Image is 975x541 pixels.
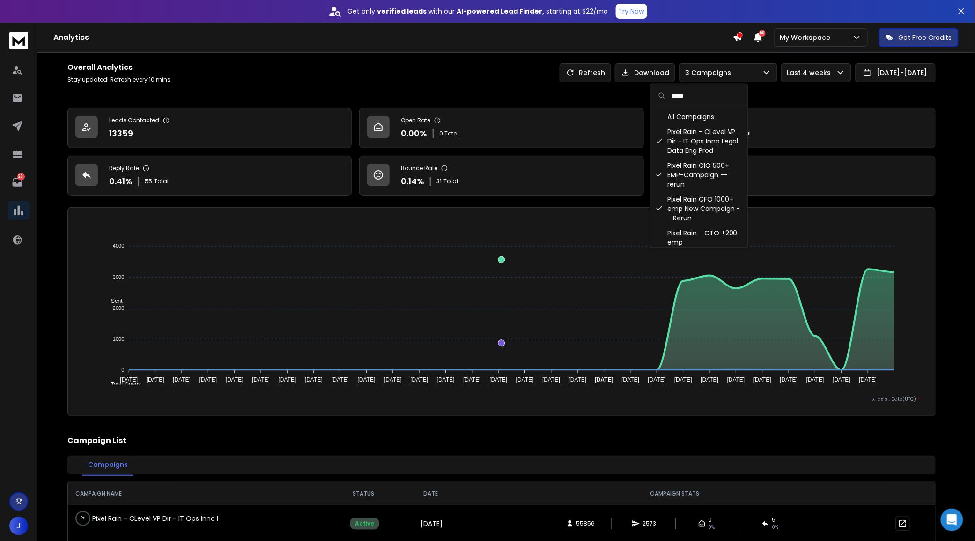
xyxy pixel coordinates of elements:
[806,376,824,383] tspan: [DATE]
[595,376,613,383] tspan: [DATE]
[83,396,920,403] p: x-axis : Date(UTC)
[674,376,692,383] tspan: [DATE]
[780,376,798,383] tspan: [DATE]
[377,7,427,16] strong: verified leads
[457,7,545,16] strong: AI-powered Lead Finder,
[9,517,28,535] span: J
[104,298,123,304] span: Sent
[516,376,534,383] tspan: [DATE]
[941,509,963,531] div: Open Intercom Messenger
[113,305,124,311] tspan: 2000
[113,336,124,342] tspan: 1000
[652,158,746,192] div: Pixel Rain CIO 500+ EMP-Campaign -- rerun
[490,376,508,383] tspan: [DATE]
[147,376,164,383] tspan: [DATE]
[569,376,587,383] tspan: [DATE]
[226,376,244,383] tspan: [DATE]
[855,63,936,82] button: [DATE]-[DATE]
[173,376,191,383] tspan: [DATE]
[443,178,458,185] span: Total
[652,109,746,124] div: All Campaigns
[109,117,159,124] p: Leads Contacted
[463,376,481,383] tspan: [DATE]
[652,124,746,158] div: Pixel Rain - CLevel VP Dir - IT Ops Inno Legal Data Eng Prod
[199,376,217,383] tspan: [DATE]
[709,524,715,531] span: 0%
[305,376,323,383] tspan: [DATE]
[348,7,608,16] p: Get only with our starting at $22/mo
[648,376,666,383] tspan: [DATE]
[53,32,733,43] h1: Analytics
[104,381,141,388] span: Total Opens
[121,368,124,373] tspan: 0
[787,68,835,77] p: Last 4 weeks
[113,243,124,249] tspan: 4000
[685,68,735,77] p: 3 Campaigns
[622,376,640,383] tspan: [DATE]
[634,68,669,77] p: Download
[154,178,169,185] span: Total
[652,225,746,259] div: PIxel Rain - CTO +200 emp [GEOGRAPHIC_DATA]
[109,165,139,172] p: Reply Rate
[772,524,779,531] span: 0 %
[899,33,952,42] p: Get Free Credits
[331,376,349,383] tspan: [DATE]
[727,376,745,383] tspan: [DATE]
[109,175,133,188] p: 0.41 %
[9,32,28,49] img: logo
[780,33,835,42] p: My Workspace
[401,165,437,172] p: Bounce Rate
[759,30,766,37] span: 50
[436,178,442,185] span: 31
[542,376,560,383] tspan: [DATE]
[252,376,270,383] tspan: [DATE]
[350,518,379,530] div: Active
[461,482,888,505] th: CAMPAIGN STATS
[17,173,25,180] p: 28
[619,7,644,16] p: Try Now
[384,376,402,383] tspan: [DATE]
[278,376,296,383] tspan: [DATE]
[82,454,133,476] button: Campaigns
[859,376,877,383] tspan: [DATE]
[833,376,851,383] tspan: [DATE]
[439,130,459,137] p: 0 Total
[772,516,776,524] span: 5
[579,68,605,77] p: Refresh
[145,178,152,185] span: 55
[81,514,85,523] p: 0 %
[67,76,172,83] p: Stay updated! Refresh every 10 mins.
[652,192,746,225] div: Pixel Rain CFO 1000+ emp New Campaign -- Rerun
[401,117,430,124] p: Open Rate
[437,376,455,383] tspan: [DATE]
[113,274,124,280] tspan: 3000
[67,62,172,73] h1: Overall Analytics
[410,376,428,383] tspan: [DATE]
[753,376,771,383] tspan: [DATE]
[643,520,656,527] span: 2573
[400,482,461,505] th: DATE
[120,376,138,383] tspan: [DATE]
[68,505,218,532] td: Pixel Rain - CLevel VP Dir - IT Ops Inno Legal Data Eng Prod
[709,516,712,524] span: 0
[109,127,133,140] p: 13359
[701,376,719,383] tspan: [DATE]
[67,435,936,446] h2: Campaign List
[327,482,400,505] th: STATUS
[358,376,376,383] tspan: [DATE]
[68,482,327,505] th: CAMPAIGN NAME
[401,175,424,188] p: 0.14 %
[401,127,427,140] p: 0.00 %
[576,520,595,527] span: 55856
